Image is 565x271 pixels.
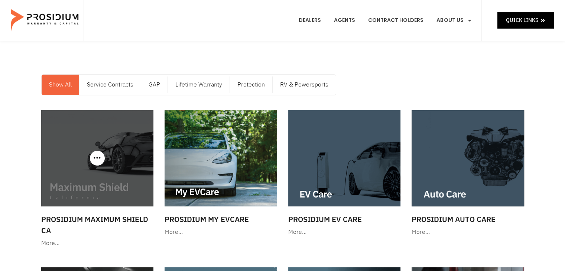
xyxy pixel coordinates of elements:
[363,7,429,34] a: Contract Holders
[497,12,554,28] a: Quick Links
[285,107,405,241] a: Prosidium EV Care More…
[161,107,281,241] a: Prosidium My EVCare More…
[165,214,277,225] h3: Prosidium My EVCare
[42,75,79,95] a: Show All
[288,227,401,238] div: More…
[273,75,336,95] a: RV & Powersports
[288,214,401,225] h3: Prosidium EV Care
[230,75,272,95] a: Protection
[412,214,524,225] h3: Prosidium Auto Care
[412,227,524,238] div: More…
[328,7,361,34] a: Agents
[293,7,478,34] nav: Menu
[41,238,154,249] div: More…
[408,107,528,241] a: Prosidium Auto Care More…
[293,7,327,34] a: Dealers
[431,7,478,34] a: About Us
[41,214,154,236] h3: Prosidium Maximum Shield CA
[141,75,168,95] a: GAP
[42,75,336,95] nav: Menu
[165,227,277,238] div: More…
[79,75,141,95] a: Service Contracts
[506,16,538,25] span: Quick Links
[168,75,230,95] a: Lifetime Warranty
[38,107,158,252] a: Prosidium Maximum Shield CA More…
